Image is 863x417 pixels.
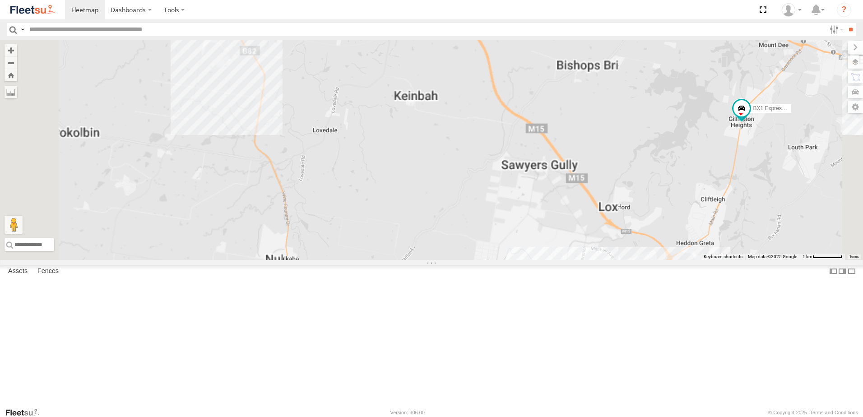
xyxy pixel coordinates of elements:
[5,56,17,69] button: Zoom out
[838,265,847,278] label: Dock Summary Table to the Right
[779,3,805,17] div: Matt Curtis
[803,254,812,259] span: 1 km
[768,410,858,415] div: © Copyright 2025 -
[847,265,856,278] label: Hide Summary Table
[5,44,17,56] button: Zoom in
[4,265,32,278] label: Assets
[849,255,859,259] a: Terms (opens in new tab)
[9,4,56,16] img: fleetsu-logo-horizontal.svg
[837,3,851,17] i: ?
[826,23,845,36] label: Search Filter Options
[5,86,17,98] label: Measure
[800,254,845,260] button: Map Scale: 1 km per 62 pixels
[848,101,863,113] label: Map Settings
[33,265,63,278] label: Fences
[829,265,838,278] label: Dock Summary Table to the Left
[704,254,742,260] button: Keyboard shortcuts
[5,69,17,81] button: Zoom Home
[5,216,23,234] button: Drag Pegman onto the map to open Street View
[753,105,794,111] span: BX1 Express Ute
[390,410,425,415] div: Version: 306.00
[748,254,797,259] span: Map data ©2025 Google
[5,408,46,417] a: Visit our Website
[810,410,858,415] a: Terms and Conditions
[19,23,26,36] label: Search Query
